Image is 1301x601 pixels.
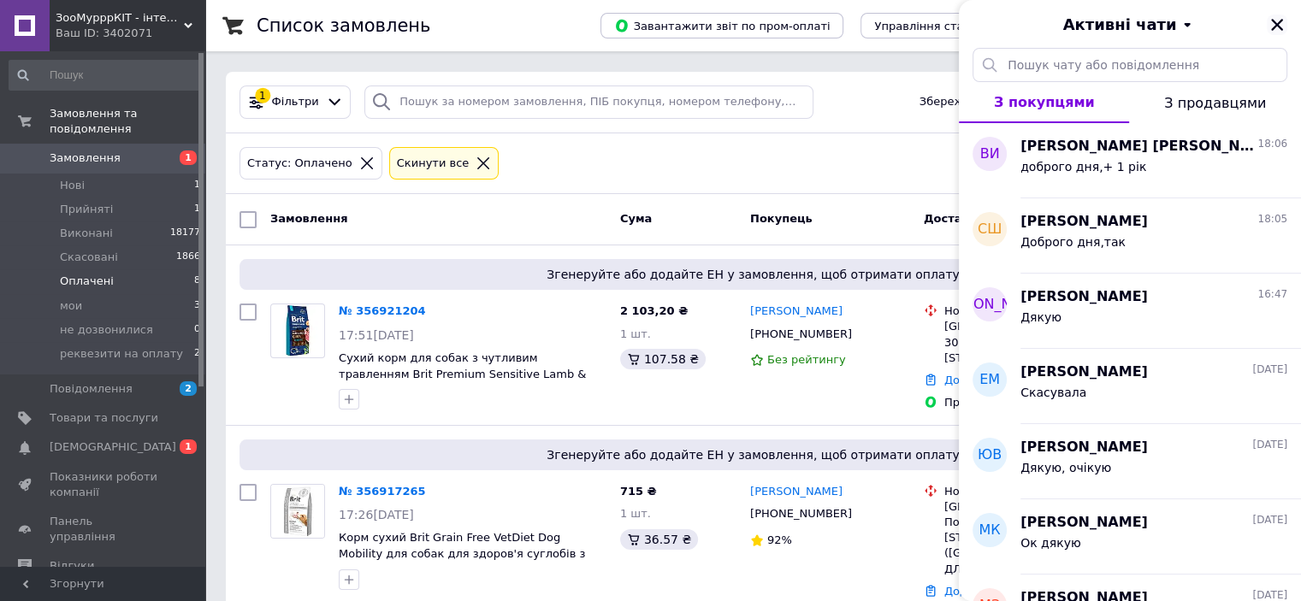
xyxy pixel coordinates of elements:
[272,94,319,110] span: Фільтри
[620,529,698,550] div: 36.57 ₴
[180,150,197,165] span: 1
[194,202,200,217] span: 1
[1267,15,1287,35] button: Закрити
[364,85,813,119] input: Пошук за номером замовлення, ПІБ покупця, номером телефону, Email, номером накладної
[60,274,114,289] span: Оплачені
[246,266,1260,283] span: Згенеруйте або додайте ЕН у замовлення, щоб отримати оплату
[60,346,183,362] span: реквезити на оплату
[979,521,1000,540] span: МК
[1020,438,1148,457] span: [PERSON_NAME]
[1252,438,1287,452] span: [DATE]
[50,439,176,455] span: [DEMOGRAPHIC_DATA]
[1129,82,1301,123] button: З продавцями
[767,533,792,546] span: 92%
[1062,14,1176,36] span: Активні чати
[979,370,1000,390] span: ЕМ
[750,484,843,500] a: [PERSON_NAME]
[1020,235,1126,249] span: Доброго дня,так
[944,585,1007,598] a: Додати ЕН
[9,60,202,91] input: Пошук
[614,18,830,33] span: Завантажити звіт по пром-оплаті
[1257,287,1287,302] span: 16:47
[270,303,325,358] a: Фото товару
[980,144,1000,164] span: ВИ
[271,485,324,538] img: Фото товару
[278,304,316,357] img: Фото товару
[944,374,1007,386] a: Додати ЕН
[194,274,200,289] span: 8
[973,48,1287,82] input: Пошук чату або повідомлення
[339,328,414,342] span: 17:51[DATE]
[959,123,1301,198] button: ВИ[PERSON_NAME] [PERSON_NAME]18:06доброго дня,+ 1 рік
[60,226,113,241] span: Виконані
[50,381,133,397] span: Повідомлення
[1007,14,1253,36] button: Активні чати
[620,485,657,498] span: 715 ₴
[270,484,325,539] a: Фото товару
[600,13,843,38] button: Завантажити звіт по пром-оплаті
[339,531,585,575] span: Корм сухий Brit Grain Free VetDiet Dog Mobility для собак для здоров'я суглобів з оселедцем лосос...
[874,20,1005,32] span: Управління статусами
[339,304,426,317] a: № 356921204
[1020,386,1086,399] span: Скасувала
[1020,160,1146,174] span: доброго дня,+ 1 рік
[170,226,200,241] span: 18177
[620,212,652,225] span: Cума
[60,298,82,314] span: мои
[944,319,1118,366] div: [GEOGRAPHIC_DATA], №48 (до 30 кг): вул. [PERSON_NAME][STREET_ADDRESS]
[924,212,1050,225] span: Доставка та оплата
[959,499,1301,574] button: МК[PERSON_NAME][DATE]Ок дякую
[244,155,356,173] div: Статус: Оплачено
[978,220,1002,239] span: СШ
[944,499,1118,577] div: [GEOGRAPHIC_DATA], Поштомат №23250: вул. [STREET_ADDRESS] ([GEOGRAPHIC_DATA] (ТІЛЬКИ ДЛЯ МЕШКАНЦІВ))
[60,202,113,217] span: Прийняті
[50,514,158,545] span: Панель управління
[1020,536,1081,550] span: Ок дякую
[50,150,121,166] span: Замовлення
[246,446,1260,463] span: Згенеруйте або додайте ЕН у замовлення, щоб отримати оплату
[1257,212,1287,227] span: 18:05
[959,198,1301,274] button: СШ[PERSON_NAME]18:05Доброго дня,так
[60,178,85,193] span: Нові
[1020,212,1148,232] span: [PERSON_NAME]
[194,178,200,193] span: 1
[50,469,158,500] span: Показники роботи компанії
[620,349,706,369] div: 107.58 ₴
[767,353,846,366] span: Без рейтингу
[50,558,94,574] span: Відгуки
[1020,310,1061,324] span: Дякую
[750,212,813,225] span: Покупець
[978,445,1002,465] span: ЮВ
[194,322,200,338] span: 0
[1252,513,1287,527] span: [DATE]
[1257,137,1287,151] span: 18:06
[194,346,200,362] span: 2
[56,26,205,41] div: Ваш ID: 3402071
[255,88,270,103] div: 1
[60,322,153,338] span: не дозвонилися
[1020,362,1148,382] span: [PERSON_NAME]
[50,106,205,137] span: Замовлення та повідомлення
[620,507,651,520] span: 1 шт.
[393,155,473,173] div: Cкинути все
[56,10,184,26] span: ЗооМурррКІТ - інтернет зоомагазин
[194,298,200,314] span: 3
[944,303,1118,319] div: Нова Пошта
[50,410,158,426] span: Товари та послуги
[750,303,843,320] a: [PERSON_NAME]
[1020,287,1148,307] span: [PERSON_NAME]
[959,274,1301,349] button: [PERSON_NAME][PERSON_NAME]16:47Дякую
[270,212,347,225] span: Замовлення
[933,295,1047,315] span: [PERSON_NAME]
[959,349,1301,424] button: ЕМ[PERSON_NAME][DATE]Скасувала
[959,82,1129,123] button: З покупцями
[180,381,197,396] span: 2
[1020,513,1148,533] span: [PERSON_NAME]
[747,323,855,345] div: [PHONE_NUMBER]
[339,351,586,396] a: Сухий корм для собак з чутливим травленням Brit Premium Sensitive Lamb & Rice 15 кг (ягня)
[1164,95,1266,111] span: З продавцями
[944,484,1118,499] div: Нова Пошта
[176,250,200,265] span: 1866
[920,94,1036,110] span: Збережені фільтри:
